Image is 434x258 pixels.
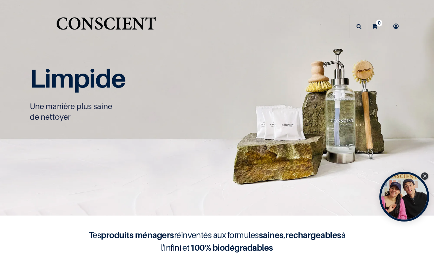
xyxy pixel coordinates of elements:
b: rechargeables [285,230,341,240]
div: Open Tolstoy widget [379,172,429,222]
img: Conscient [55,13,157,39]
h4: Tes réinventés aux formules , à l'infini et [84,229,349,254]
a: Logo of Conscient [55,13,157,39]
b: produits ménagers [101,230,174,240]
b: 100% biodégradables [190,242,273,253]
div: Tolstoy bubble widget [379,172,429,222]
b: saines [259,230,284,240]
div: Close Tolstoy widget [421,172,428,180]
sup: 0 [376,20,382,26]
span: Limpide [30,63,125,94]
a: 0 [367,15,386,38]
p: Une manière plus saine de nettoyer [30,101,245,122]
div: Open Tolstoy [379,172,429,222]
